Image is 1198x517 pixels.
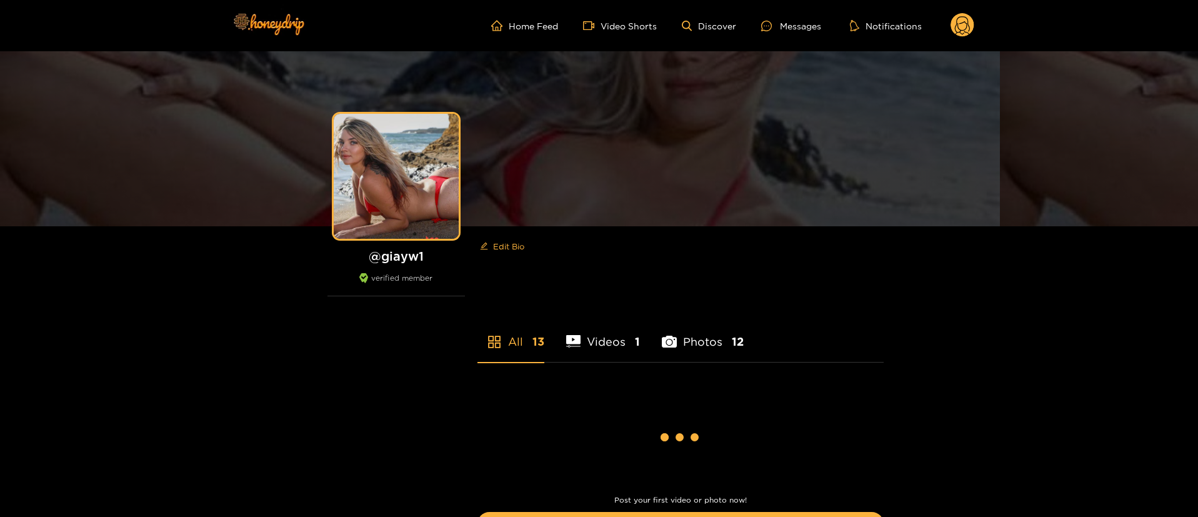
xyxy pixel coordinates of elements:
button: Notifications [846,19,926,32]
div: Messages [761,19,821,33]
a: Home Feed [491,20,558,31]
span: Edit Bio [493,240,524,253]
p: Post your first video or photo now! [477,496,884,504]
div: verified member [327,273,465,296]
li: Videos [566,306,641,362]
li: All [477,306,544,362]
span: home [491,20,509,31]
a: Discover [682,21,736,31]
li: Photos [662,306,744,362]
span: 1 [635,334,640,349]
a: Video Shorts [583,20,657,31]
button: editEdit Bio [477,236,527,256]
span: appstore [487,334,502,349]
span: 12 [732,334,744,349]
h1: @ giayw1 [327,248,465,264]
span: video-camera [583,20,601,31]
span: edit [480,242,488,251]
span: 13 [532,334,544,349]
